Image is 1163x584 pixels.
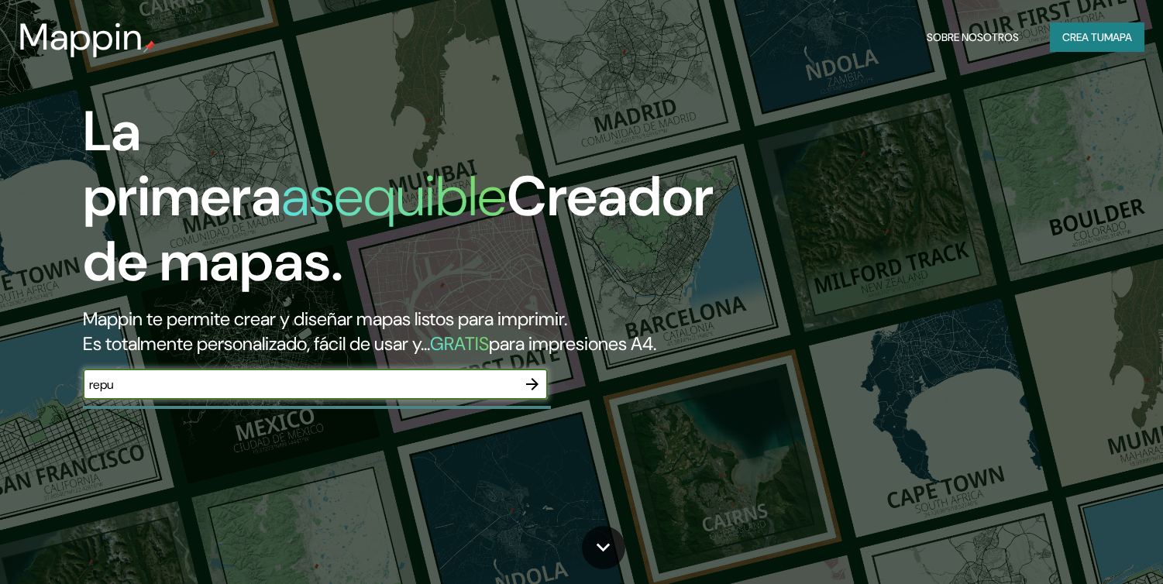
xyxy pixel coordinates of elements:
iframe: Lanzador de widgets de ayuda [1025,524,1146,567]
font: Crea tu [1062,30,1104,44]
font: Es totalmente personalizado, fácil de usar y... [83,332,430,356]
input: Elige tu lugar favorito [83,376,517,393]
font: para impresiones A4. [489,332,656,356]
font: asequible [281,160,507,232]
font: Creador de mapas. [83,160,714,297]
font: GRATIS [430,332,489,356]
button: Sobre nosotros [920,22,1025,52]
font: Sobre nosotros [927,30,1019,44]
font: Mappin te permite crear y diseñar mapas listos para imprimir. [83,307,567,331]
button: Crea tumapa [1050,22,1144,52]
font: mapa [1104,30,1132,44]
img: pin de mapeo [143,40,156,53]
font: Mappin [19,12,143,61]
font: La primera [83,95,281,232]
